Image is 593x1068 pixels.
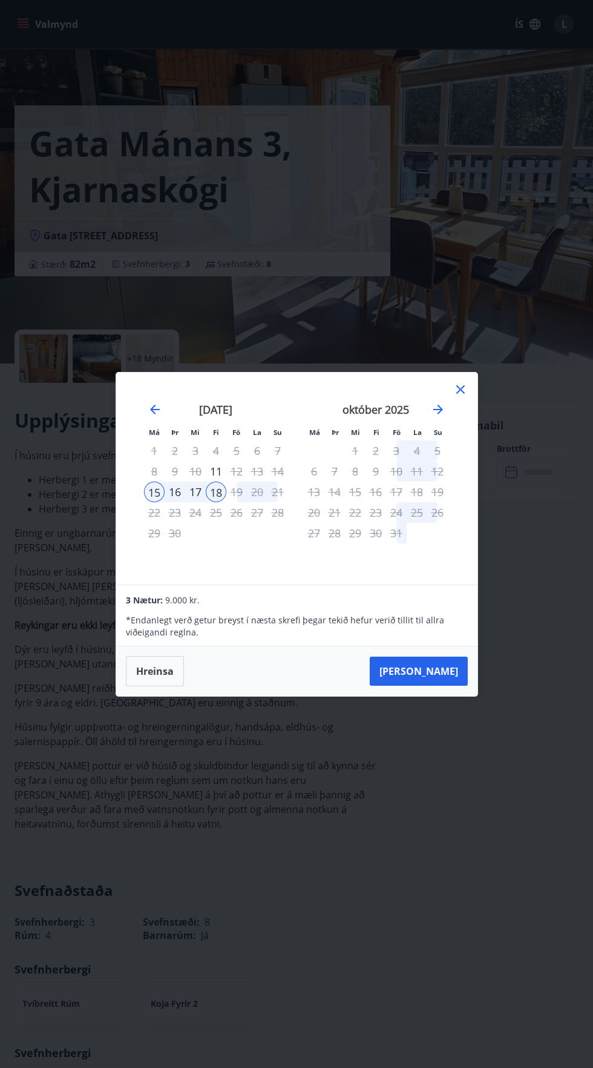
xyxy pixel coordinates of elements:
[226,440,247,461] td: Not available. föstudagur, 5. september 2025
[131,387,463,570] div: Calendar
[345,461,365,482] td: Choose miðvikudagur, 8. október 2025 as your check-in date. It’s available.
[149,428,160,437] small: Má
[165,594,200,606] span: 9.000 kr.
[267,482,288,502] td: Choose sunnudagur, 21. september 2025 as your check-in date. It’s available.
[345,523,365,543] td: Choose miðvikudagur, 29. október 2025 as your check-in date. It’s available.
[126,594,163,606] span: 3 Nætur:
[232,428,240,437] small: Fö
[148,402,162,417] div: Move backward to switch to the previous month.
[407,502,427,523] td: Choose laugardagur, 25. október 2025 as your check-in date. It’s available.
[427,482,448,502] td: Not available. sunnudagur, 19. október 2025
[213,428,219,437] small: Fi
[274,428,282,437] small: Su
[206,461,226,482] td: Choose fimmtudagur, 11. september 2025 as your check-in date. It’s available.
[247,482,267,502] td: Choose laugardagur, 20. september 2025 as your check-in date. It’s available.
[191,428,200,437] small: Mi
[370,657,468,686] button: [PERSON_NAME]
[144,461,165,482] td: Not available. mánudagur, 8. september 2025
[407,461,427,482] td: Choose laugardagur, 11. október 2025 as your check-in date. It’s available.
[247,461,267,482] td: Not available. laugardagur, 13. september 2025
[351,428,360,437] small: Mi
[226,461,247,482] td: Choose föstudagur, 12. september 2025 as your check-in date. It’s available.
[144,523,165,543] td: Choose mánudagur, 29. september 2025 as your check-in date. It’s available.
[427,502,448,523] td: Choose sunnudagur, 26. október 2025 as your check-in date. It’s available.
[345,482,365,502] td: Choose miðvikudagur, 15. október 2025 as your check-in date. It’s available.
[144,440,165,461] td: Not available. mánudagur, 1. september 2025
[165,482,185,502] td: Selected. þriðjudagur, 16. september 2025
[373,428,379,437] small: Fi
[206,502,226,523] td: Choose fimmtudagur, 25. september 2025 as your check-in date. It’s available.
[247,440,267,461] td: Not available. laugardagur, 6. september 2025
[185,482,206,502] td: Selected. miðvikudagur, 17. september 2025
[144,502,165,523] td: Choose mánudagur, 22. september 2025 as your check-in date. It’s available.
[126,614,467,638] p: * Endanlegt verð getur breyst í næsta skrefi þegar tekið hefur verið tillit til allra viðeigandi ...
[144,482,165,502] td: Selected as start date. mánudagur, 15. september 2025
[304,523,324,543] td: Choose mánudagur, 27. október 2025 as your check-in date. It’s available.
[185,482,206,502] div: 17
[345,502,365,523] td: Choose miðvikudagur, 22. október 2025 as your check-in date. It’s available.
[413,428,422,437] small: La
[386,440,407,461] td: Choose föstudagur, 3. október 2025 as your check-in date. It’s available.
[304,502,324,523] td: Not available. mánudagur, 20. október 2025
[342,402,409,417] strong: október 2025
[365,523,386,543] td: Choose fimmtudagur, 30. október 2025 as your check-in date. It’s available.
[185,502,206,523] td: Choose miðvikudagur, 24. september 2025 as your check-in date. It’s available.
[206,482,226,502] td: Selected as end date. fimmtudagur, 18. september 2025
[365,440,386,461] td: Choose fimmtudagur, 2. október 2025 as your check-in date. It’s available.
[267,440,288,461] td: Not available. sunnudagur, 7. september 2025
[393,428,401,437] small: Fö
[185,440,206,461] td: Not available. miðvikudagur, 3. september 2025
[247,502,267,523] td: Not available. laugardagur, 27. september 2025
[206,440,226,461] td: Not available. fimmtudagur, 4. september 2025
[171,428,179,437] small: Þr
[199,402,232,417] strong: [DATE]
[431,402,445,417] div: Move forward to switch to the next month.
[407,482,427,502] td: Not available. laugardagur, 18. október 2025
[427,461,448,482] td: Choose sunnudagur, 12. október 2025 as your check-in date. It’s available.
[304,461,324,482] td: Choose mánudagur, 6. október 2025 as your check-in date. It’s available.
[185,461,206,482] td: Not available. miðvikudagur, 10. september 2025
[324,502,345,523] td: Choose þriðjudagur, 21. október 2025 as your check-in date. It’s available.
[165,461,185,482] td: Not available. þriðjudagur, 9. september 2025
[304,482,324,502] td: Choose mánudagur, 13. október 2025 as your check-in date. It’s available.
[324,523,345,543] td: Choose þriðjudagur, 28. október 2025 as your check-in date. It’s available.
[226,461,247,482] div: Aðeins útritun í boði
[365,502,386,523] td: Choose fimmtudagur, 23. október 2025 as your check-in date. It’s available.
[386,523,407,543] td: Choose föstudagur, 31. október 2025 as your check-in date. It’s available.
[165,482,185,502] div: 16
[165,523,185,543] td: Choose þriðjudagur, 30. september 2025 as your check-in date. It’s available.
[332,428,339,437] small: Þr
[434,428,442,437] small: Su
[206,482,226,502] div: 18
[267,461,288,482] td: Not available. sunnudagur, 14. september 2025
[365,482,386,502] td: Choose fimmtudagur, 16. október 2025 as your check-in date. It’s available.
[324,461,345,482] td: Choose þriðjudagur, 7. október 2025 as your check-in date. It’s available.
[226,482,247,502] td: Choose föstudagur, 19. september 2025 as your check-in date. It’s available.
[324,482,345,502] td: Choose þriðjudagur, 14. október 2025 as your check-in date. It’s available.
[365,461,386,482] td: Choose fimmtudagur, 9. október 2025 as your check-in date. It’s available.
[345,440,365,461] td: Choose miðvikudagur, 1. október 2025 as your check-in date. It’s available.
[144,482,165,502] div: Aðeins innritun í boði
[309,428,320,437] small: Má
[206,461,226,482] div: Aðeins innritun í boði
[253,428,261,437] small: La
[386,502,407,523] td: Choose föstudagur, 24. október 2025 as your check-in date. It’s available.
[386,482,407,502] td: Not available. föstudagur, 17. október 2025
[165,440,185,461] td: Not available. þriðjudagur, 2. september 2025
[407,440,427,461] td: Choose laugardagur, 4. október 2025 as your check-in date. It’s available.
[126,656,184,686] button: Hreinsa
[165,502,185,523] td: Choose þriðjudagur, 23. september 2025 as your check-in date. It’s available.
[386,461,407,482] td: Choose föstudagur, 10. október 2025 as your check-in date. It’s available.
[226,502,247,523] td: Not available. föstudagur, 26. september 2025
[427,440,448,461] td: Choose sunnudagur, 5. október 2025 as your check-in date. It’s available.
[267,502,288,523] td: Choose sunnudagur, 28. september 2025 as your check-in date. It’s available.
